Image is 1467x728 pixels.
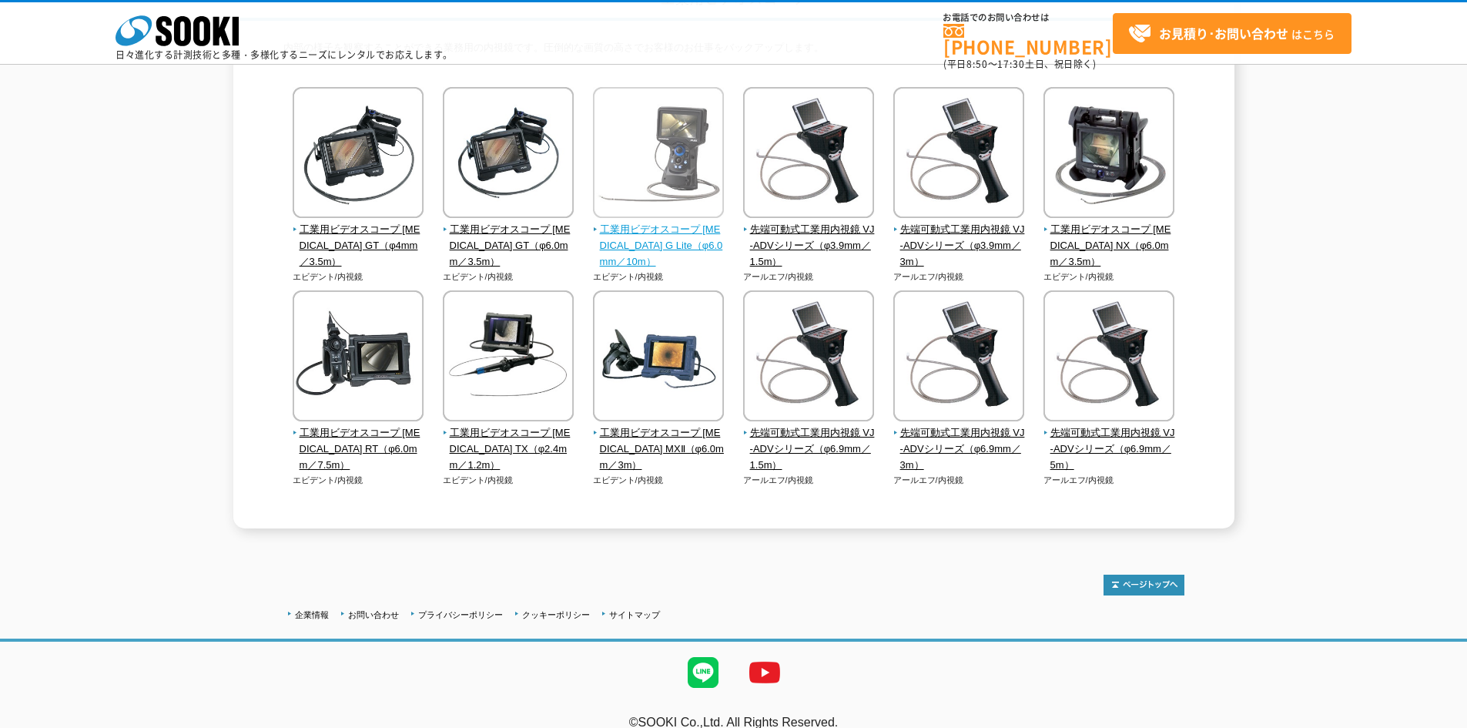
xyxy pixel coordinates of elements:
a: 先端可動式工業用内視鏡 VJ-ADVシリーズ（φ3.9mm／3m） [893,207,1025,270]
span: (平日 ～ 土日、祝日除く) [943,57,1096,71]
img: 先端可動式工業用内視鏡 VJ-ADVシリーズ（φ3.9mm／1.5m） [743,87,874,222]
img: 先端可動式工業用内視鏡 VJ-ADVシリーズ（φ6.9mm／5m） [1043,290,1174,425]
a: サイトマップ [609,610,660,619]
p: 日々進化する計測技術と多種・多様化するニーズにレンタルでお応えします。 [116,50,453,59]
span: 17:30 [997,57,1025,71]
span: 工業用ビデオスコープ [MEDICAL_DATA] TX（φ2.4mm／1.2m） [443,425,574,473]
strong: お見積り･お問い合わせ [1159,24,1288,42]
span: 8:50 [966,57,988,71]
img: 工業用ビデオスコープ IPLEX GT（φ6.0mm／3.5m） [443,87,574,222]
img: 工業用ビデオスコープ IPLEX MXⅡ（φ6.0mm／3m） [593,290,724,425]
img: 工業用ビデオスコープ IPLEX RT（φ6.0mm／7.5m） [293,290,424,425]
a: 企業情報 [295,610,329,619]
span: 工業用ビデオスコープ [MEDICAL_DATA] MXⅡ（φ6.0mm／3m） [593,425,725,473]
img: 工業用ビデオスコープ IPLEX G Lite（φ6.0mm／10m） [593,87,724,222]
p: エビデント/内視鏡 [293,474,424,487]
span: 工業用ビデオスコープ [MEDICAL_DATA] GT（φ6.0mm／3.5m） [443,222,574,270]
a: 工業用ビデオスコープ [MEDICAL_DATA] NX（φ6.0mm／3.5m） [1043,207,1175,270]
span: 工業用ビデオスコープ [MEDICAL_DATA] NX（φ6.0mm／3.5m） [1043,222,1175,270]
span: 工業用ビデオスコープ [MEDICAL_DATA] G Lite（φ6.0mm／10m） [593,222,725,270]
a: 工業用ビデオスコープ [MEDICAL_DATA] GT（φ4mm／3.5m） [293,207,424,270]
p: アールエフ/内視鏡 [893,270,1025,283]
p: アールエフ/内視鏡 [743,474,875,487]
a: プライバシーポリシー [418,610,503,619]
img: 工業用ビデオスコープ IPLEX NX（φ6.0mm／3.5m） [1043,87,1174,222]
span: 工業用ビデオスコープ [MEDICAL_DATA] GT（φ4mm／3.5m） [293,222,424,270]
img: YouTube [734,642,795,703]
span: 先端可動式工業用内視鏡 VJ-ADVシリーズ（φ6.9mm／3m） [893,425,1025,473]
a: 工業用ビデオスコープ [MEDICAL_DATA] MXⅡ（φ6.0mm／3m） [593,411,725,473]
span: 先端可動式工業用内視鏡 VJ-ADVシリーズ（φ6.9mm／1.5m） [743,425,875,473]
span: 工業用ビデオスコープ [MEDICAL_DATA] RT（φ6.0mm／7.5m） [293,425,424,473]
a: 先端可動式工業用内視鏡 VJ-ADVシリーズ（φ3.9mm／1.5m） [743,207,875,270]
a: 先端可動式工業用内視鏡 VJ-ADVシリーズ（φ6.9mm／5m） [1043,411,1175,473]
a: お見積り･お問い合わせはこちら [1113,13,1351,54]
p: アールエフ/内視鏡 [1043,474,1175,487]
p: エビデント/内視鏡 [593,474,725,487]
a: 工業用ビデオスコープ [MEDICAL_DATA] G Lite（φ6.0mm／10m） [593,207,725,270]
span: 先端可動式工業用内視鏡 VJ-ADVシリーズ（φ6.9mm／5m） [1043,425,1175,473]
span: はこちら [1128,22,1335,45]
p: エビデント/内視鏡 [443,474,574,487]
p: エビデント/内視鏡 [293,270,424,283]
p: エビデント/内視鏡 [593,270,725,283]
a: 工業用ビデオスコープ [MEDICAL_DATA] RT（φ6.0mm／7.5m） [293,411,424,473]
p: エビデント/内視鏡 [443,270,574,283]
a: 先端可動式工業用内視鏡 VJ-ADVシリーズ（φ6.9mm／3m） [893,411,1025,473]
span: 先端可動式工業用内視鏡 VJ-ADVシリーズ（φ3.9mm／1.5m） [743,222,875,270]
span: 先端可動式工業用内視鏡 VJ-ADVシリーズ（φ3.9mm／3m） [893,222,1025,270]
a: お問い合わせ [348,610,399,619]
a: [PHONE_NUMBER] [943,24,1113,55]
span: お電話でのお問い合わせは [943,13,1113,22]
p: エビデント/内視鏡 [1043,270,1175,283]
p: アールエフ/内視鏡 [743,270,875,283]
img: LINE [672,642,734,703]
img: 工業用ビデオスコープ IPLEX GT（φ4mm／3.5m） [293,87,424,222]
img: トップページへ [1104,575,1184,595]
a: 工業用ビデオスコープ [MEDICAL_DATA] GT（φ6.0mm／3.5m） [443,207,574,270]
a: クッキーポリシー [522,610,590,619]
a: 先端可動式工業用内視鏡 VJ-ADVシリーズ（φ6.9mm／1.5m） [743,411,875,473]
p: アールエフ/内視鏡 [893,474,1025,487]
img: 工業用ビデオスコープ IPLEX TX（φ2.4mm／1.2m） [443,290,574,425]
img: 先端可動式工業用内視鏡 VJ-ADVシリーズ（φ6.9mm／3m） [893,290,1024,425]
img: 先端可動式工業用内視鏡 VJ-ADVシリーズ（φ3.9mm／3m） [893,87,1024,222]
a: 工業用ビデオスコープ [MEDICAL_DATA] TX（φ2.4mm／1.2m） [443,411,574,473]
img: 先端可動式工業用内視鏡 VJ-ADVシリーズ（φ6.9mm／1.5m） [743,290,874,425]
